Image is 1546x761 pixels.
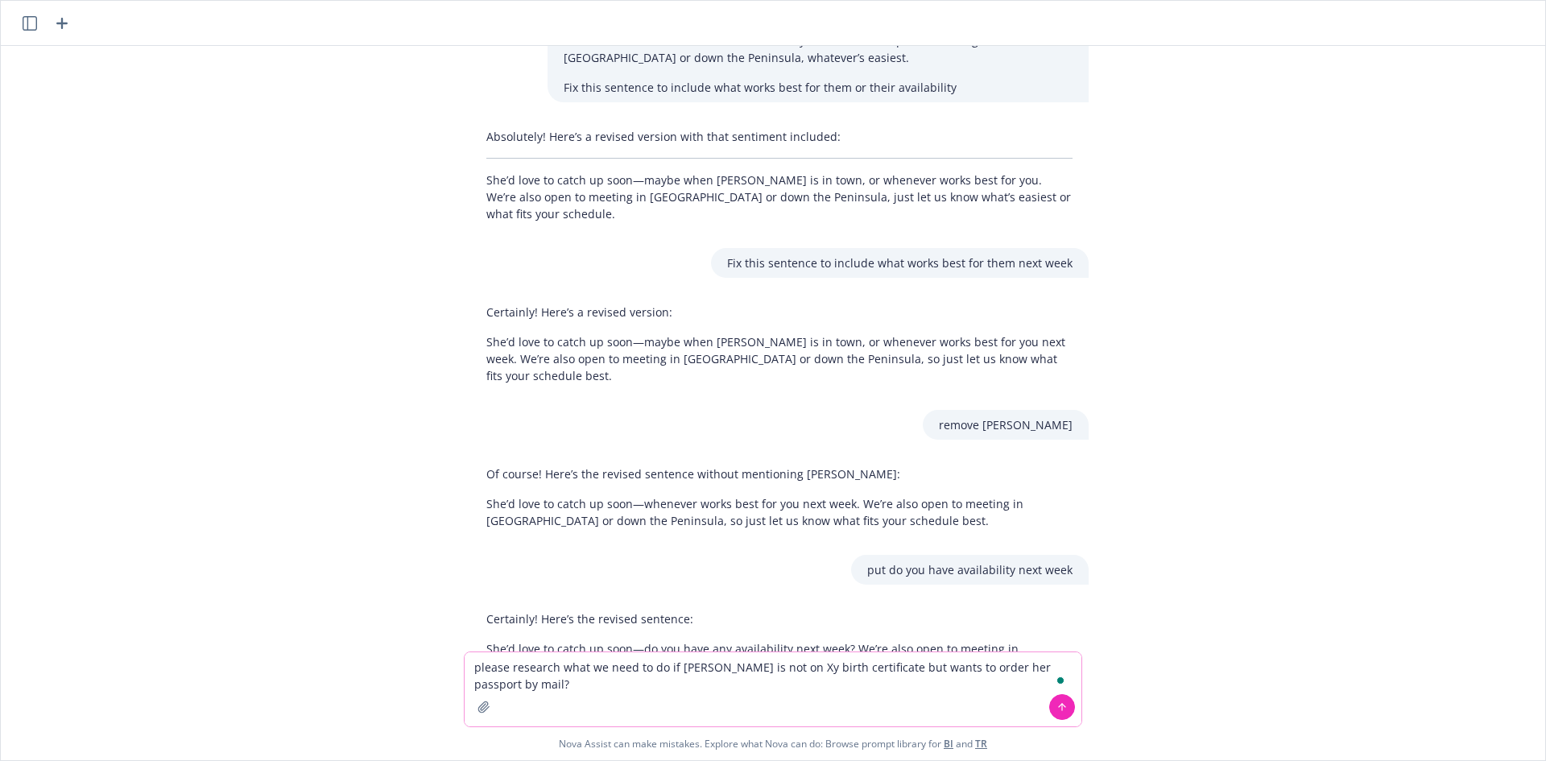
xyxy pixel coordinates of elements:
textarea: To enrich screen reader interactions, please activate Accessibility in Grammarly extension settings [465,652,1081,726]
p: remove [PERSON_NAME] [939,416,1073,433]
p: She’d love to catch up soon—do you have any availability next week? We’re also open to meeting in... [486,640,1073,674]
p: Fix this sentence to include what works best for them or their availability [564,79,1073,96]
a: BI [944,737,953,751]
p: Absolutely! Here’s a revised version with that sentiment included: [486,128,1073,145]
p: Of course! Here’s the revised sentence without mentioning [PERSON_NAME]: [486,465,1073,482]
p: Certainly! Here’s a revised version: [486,304,1073,321]
p: Certainly! Here’s the revised sentence: [486,610,1073,627]
p: She’d love to catch up soon—maybe when [PERSON_NAME] is in town, or whenever works best for you n... [486,333,1073,384]
p: Fix this sentence to include what works best for them next week [727,254,1073,271]
a: TR [975,737,987,751]
span: Nova Assist can make mistakes. Explore what Nova can do: Browse prompt library for and [559,727,987,760]
p: put do you have availability next week [867,561,1073,578]
p: She’d love to catch up soon—maybe when [PERSON_NAME] is in town, or whenever works best for you. ... [486,172,1073,222]
p: She’d love to catch up soon—whenever works best for you next week. We’re also open to meeting in ... [486,495,1073,529]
